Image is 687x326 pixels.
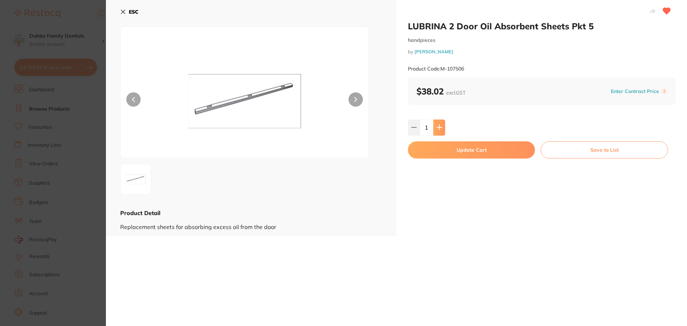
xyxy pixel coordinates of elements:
[129,9,138,15] b: ESC
[416,86,466,97] b: $38.02
[541,141,668,159] button: Save to List
[408,21,676,31] h2: LUBRINA 2 Door Oil Absorbent Sheets Pkt 5
[120,217,382,230] div: Replacement sheets for absorbing excess oil from the door
[408,66,464,72] small: Product Code: M-107506
[446,89,466,96] span: excl. GST
[408,49,676,54] small: by
[414,49,453,54] a: [PERSON_NAME]
[661,88,667,94] label: i
[120,209,160,216] b: Product Detail
[120,6,138,18] button: ESC
[123,166,148,192] img: LmpwZw
[609,88,661,95] button: Enter Contract Price
[408,37,676,43] small: handpieces
[408,141,535,159] button: Update Cart
[170,45,319,158] img: LmpwZw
